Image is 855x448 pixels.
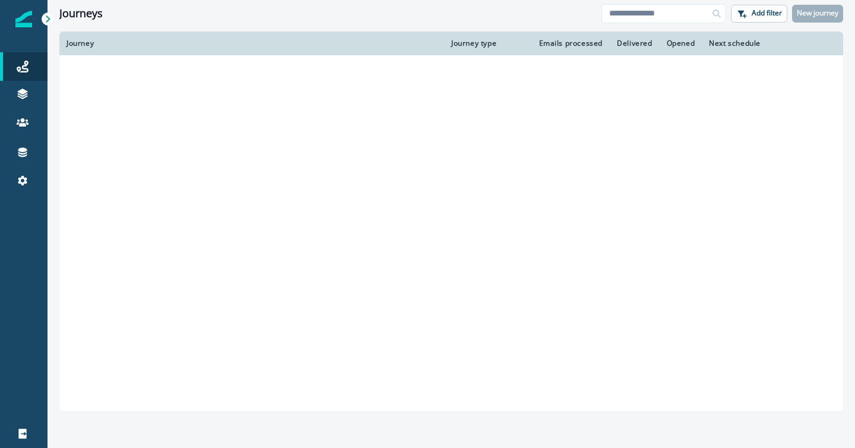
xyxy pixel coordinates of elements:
[66,39,437,48] div: Journey
[536,39,603,48] div: Emails processed
[59,7,103,20] h1: Journeys
[792,5,843,23] button: New journey
[797,9,838,17] p: New journey
[617,39,652,48] div: Delivered
[15,11,32,27] img: Inflection
[709,39,807,48] div: Next schedule
[731,5,787,23] button: Add filter
[667,39,695,48] div: Opened
[451,39,522,48] div: Journey type
[752,9,782,17] p: Add filter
